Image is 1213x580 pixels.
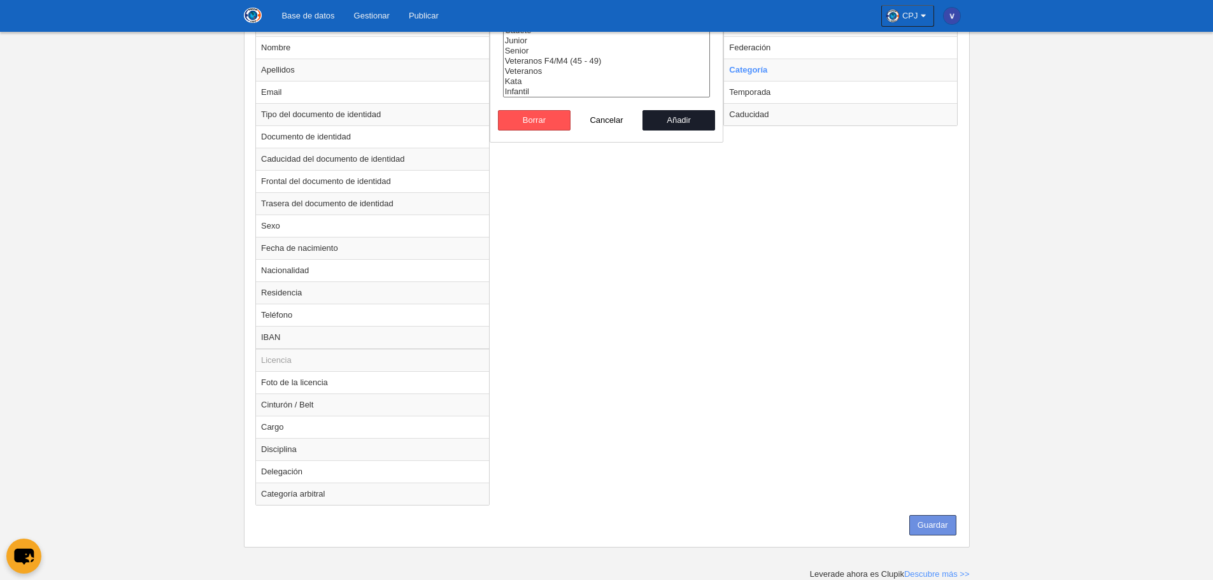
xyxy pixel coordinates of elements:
[909,515,956,535] button: Guardar
[904,569,970,579] a: Descubre más >>
[571,110,643,131] button: Cancelar
[504,36,710,46] option: Junior
[944,8,960,24] img: c2l6ZT0zMHgzMCZmcz05JnRleHQ9ViZiZz0zOTQ5YWI%3D.png
[504,56,710,66] option: Veteranos F4/M4 (45 - 49)
[902,10,918,22] span: CPJ
[810,569,970,580] div: Leverade ahora es Clupik
[724,59,957,81] td: Categoría
[256,215,489,237] td: Sexo
[256,259,489,281] td: Nacionalidad
[504,46,710,56] option: Senior
[256,59,489,81] td: Apellidos
[724,103,957,125] td: Caducidad
[642,110,715,131] button: Añadir
[256,170,489,192] td: Frontal del documento de identidad
[256,148,489,170] td: Caducidad del documento de identidad
[256,349,489,372] td: Licencia
[256,416,489,438] td: Cargo
[256,304,489,326] td: Teléfono
[256,192,489,215] td: Trasera del documento de identidad
[256,483,489,505] td: Categoría arbitral
[256,281,489,304] td: Residencia
[256,36,489,59] td: Nombre
[504,87,710,97] option: Infantil
[498,110,571,131] button: Borrar
[504,66,710,76] option: Veteranos
[256,237,489,259] td: Fecha de nacimiento
[6,539,41,574] button: chat-button
[886,10,899,22] img: OahAUokjtesP.30x30.jpg
[504,76,710,87] option: Kata
[881,5,934,27] a: CPJ
[256,81,489,103] td: Email
[244,8,262,23] img: CPJ
[256,438,489,460] td: Disciplina
[256,393,489,416] td: Cinturón / Belt
[724,81,957,103] td: Temporada
[256,371,489,393] td: Foto de la licencia
[256,326,489,349] td: IBAN
[724,36,957,59] td: Federación
[256,125,489,148] td: Documento de identidad
[256,460,489,483] td: Delegación
[256,103,489,125] td: Tipo del documento de identidad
